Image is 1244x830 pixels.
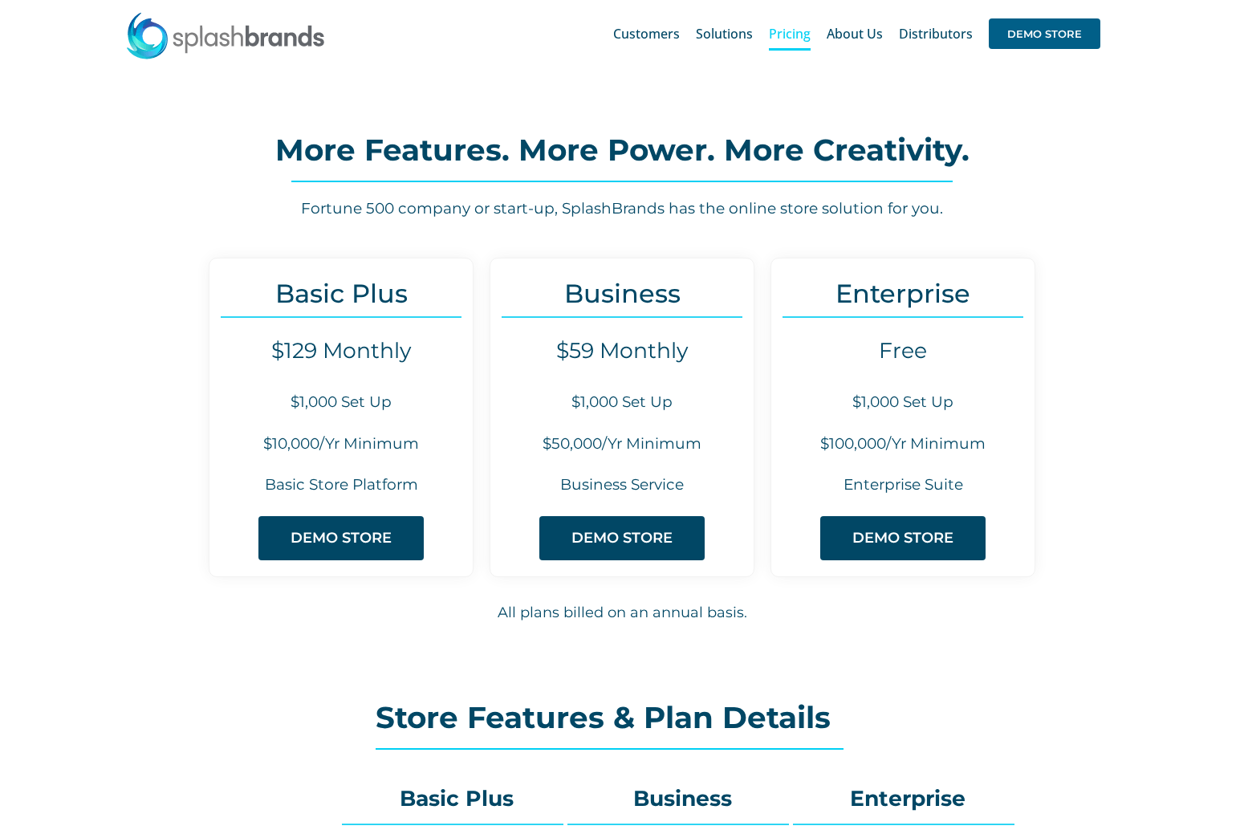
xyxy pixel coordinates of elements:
span: Pricing [769,27,811,40]
a: DEMO STORE [258,516,424,560]
h3: Business [490,279,754,308]
h6: Basic Store Platform [209,474,473,496]
h4: $129 Monthly [209,338,473,364]
h6: Fortune 500 company or start-up, SplashBrands has the online store solution for you. [80,198,1164,220]
a: DEMO STORE [989,8,1100,59]
strong: Business [633,785,732,812]
span: DEMO STORE [852,530,953,547]
h2: More Features. More Power. More Creativity. [80,134,1164,166]
nav: Main Menu [613,8,1100,59]
img: SplashBrands.com Logo [125,11,326,59]
span: Customers [613,27,680,40]
span: Solutions [696,27,753,40]
strong: Enterprise [850,785,966,812]
h6: $50,000/Yr Minimum [490,433,754,455]
a: Distributors [899,8,973,59]
h6: $1,000 Set Up [771,392,1035,413]
h6: Enterprise Suite [771,474,1035,496]
h3: Basic Plus [209,279,473,308]
a: DEMO STORE [820,516,986,560]
span: DEMO STORE [571,530,673,547]
h6: $10,000/Yr Minimum [209,433,473,455]
h6: All plans billed on an annual basis. [63,602,1182,624]
h2: Store Features & Plan Details [376,702,868,734]
h6: $1,000 Set Up [490,392,754,413]
h6: $1,000 Set Up [209,392,473,413]
span: DEMO STORE [989,18,1100,49]
span: DEMO STORE [291,530,392,547]
a: Customers [613,8,680,59]
h6: $100,000/Yr Minimum [771,433,1035,455]
h4: Free [771,338,1035,364]
span: Distributors [899,27,973,40]
h3: Enterprise [771,279,1035,308]
h4: $59 Monthly [490,338,754,364]
span: About Us [827,27,883,40]
a: Pricing [769,8,811,59]
strong: Basic Plus [400,785,514,812]
a: DEMO STORE [539,516,705,560]
h6: Business Service [490,474,754,496]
